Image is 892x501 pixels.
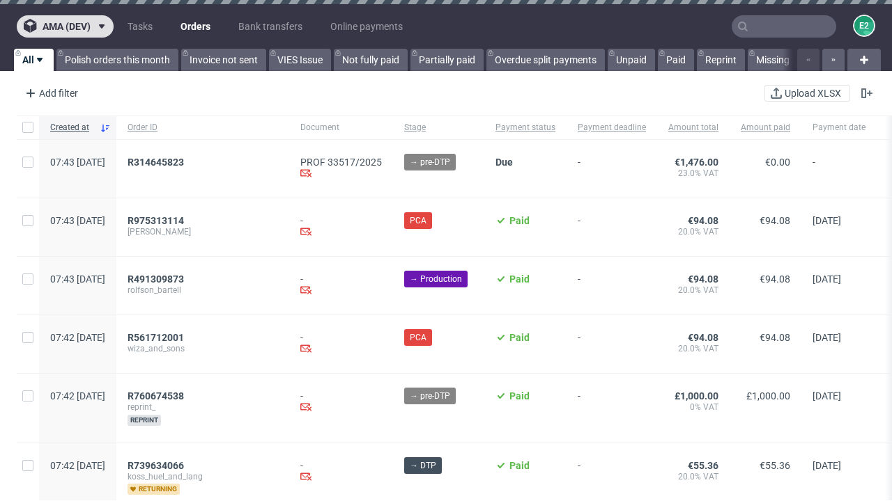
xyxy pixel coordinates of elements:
[509,273,530,285] span: Paid
[495,157,513,168] span: Due
[128,332,184,343] span: R561712001
[410,331,426,344] span: PCA
[43,22,91,31] span: ama (dev)
[760,215,790,226] span: €94.08
[697,49,745,71] a: Reprint
[509,215,530,226] span: Paid
[813,273,841,285] span: [DATE]
[760,460,790,471] span: €55.36
[486,49,605,71] a: Overdue split payments
[300,215,382,239] div: -
[813,157,866,181] span: -
[300,332,382,356] div: -
[688,332,718,343] span: €94.08
[14,49,54,71] a: All
[410,390,450,402] span: → pre-DTP
[128,215,187,226] a: R975313114
[50,390,105,401] span: 07:42 [DATE]
[782,88,844,98] span: Upload XLSX
[50,122,94,134] span: Created at
[50,460,105,471] span: 07:42 [DATE]
[128,390,184,401] span: R760674538
[128,273,184,285] span: R491309873
[334,49,408,71] a: Not fully paid
[410,156,450,168] span: → pre-DTP
[509,332,530,343] span: Paid
[760,332,790,343] span: €94.08
[128,484,180,495] span: returning
[128,390,187,401] a: R760674538
[688,273,718,285] span: €94.08
[128,285,278,296] span: rolfson_bartell
[56,49,178,71] a: Polish orders this month
[50,215,105,226] span: 07:43 [DATE]
[322,15,411,38] a: Online payments
[128,122,278,134] span: Order ID
[128,157,187,168] a: R314645823
[578,122,646,134] span: Payment deadline
[578,460,646,495] span: -
[410,49,484,71] a: Partially paid
[300,390,382,415] div: -
[668,401,718,413] span: 0% VAT
[495,122,555,134] span: Payment status
[17,15,114,38] button: ama (dev)
[20,82,81,104] div: Add filter
[300,273,382,298] div: -
[813,332,841,343] span: [DATE]
[509,460,530,471] span: Paid
[300,460,382,484] div: -
[668,226,718,237] span: 20.0% VAT
[50,332,105,343] span: 07:42 [DATE]
[128,215,184,226] span: R975313114
[578,157,646,181] span: -
[404,122,473,134] span: Stage
[675,157,718,168] span: €1,476.00
[578,273,646,298] span: -
[608,49,655,71] a: Unpaid
[128,343,278,354] span: wiza_and_sons
[300,157,382,168] a: PROF 33517/2025
[181,49,266,71] a: Invoice not sent
[128,401,278,413] span: reprint_
[578,215,646,239] span: -
[813,122,866,134] span: Payment date
[509,390,530,401] span: Paid
[128,460,187,471] a: R739634066
[410,459,436,472] span: → DTP
[748,49,830,71] a: Missing invoice
[578,332,646,356] span: -
[813,460,841,471] span: [DATE]
[128,226,278,237] span: [PERSON_NAME]
[765,157,790,168] span: €0.00
[746,390,790,401] span: £1,000.00
[668,471,718,482] span: 20.0% VAT
[128,460,184,471] span: R739634066
[658,49,694,71] a: Paid
[410,273,462,285] span: → Production
[760,273,790,285] span: €94.08
[128,332,187,343] a: R561712001
[50,273,105,285] span: 07:43 [DATE]
[128,157,184,168] span: R314645823
[128,471,278,482] span: koss_huel_and_lang
[813,215,841,226] span: [DATE]
[668,343,718,354] span: 20.0% VAT
[128,273,187,285] a: R491309873
[764,85,850,102] button: Upload XLSX
[668,122,718,134] span: Amount total
[230,15,311,38] a: Bank transfers
[813,390,841,401] span: [DATE]
[578,390,646,426] span: -
[668,168,718,179] span: 23.0% VAT
[119,15,161,38] a: Tasks
[741,122,790,134] span: Amount paid
[668,285,718,296] span: 20.0% VAT
[675,390,718,401] span: £1,000.00
[300,122,382,134] span: Document
[128,415,161,426] span: reprint
[50,157,105,168] span: 07:43 [DATE]
[688,215,718,226] span: €94.08
[269,49,331,71] a: VIES Issue
[854,16,874,35] figcaption: e2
